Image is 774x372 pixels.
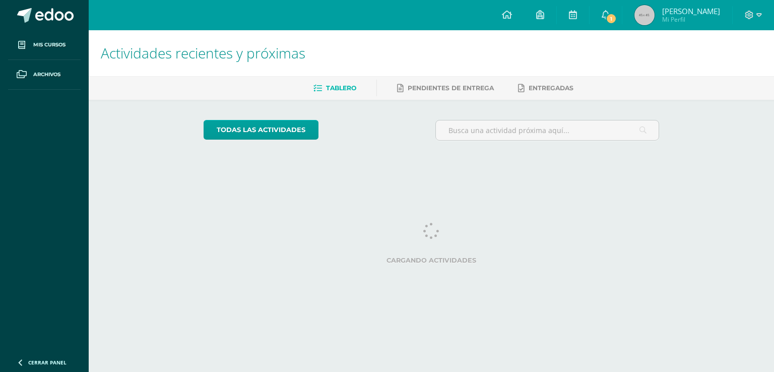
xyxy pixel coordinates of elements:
img: 45x45 [634,5,655,25]
a: Mis cursos [8,30,81,60]
span: Mi Perfil [662,15,720,24]
span: Mis cursos [33,41,66,49]
input: Busca una actividad próxima aquí... [436,120,659,140]
span: Cerrar panel [28,359,67,366]
span: Entregadas [529,84,573,92]
a: Tablero [313,80,356,96]
a: Archivos [8,60,81,90]
label: Cargando actividades [204,257,660,264]
a: Entregadas [518,80,573,96]
span: [PERSON_NAME] [662,6,720,16]
a: todas las Actividades [204,120,318,140]
span: Tablero [326,84,356,92]
span: Archivos [33,71,60,79]
span: Pendientes de entrega [408,84,494,92]
span: 1 [606,13,617,24]
a: Pendientes de entrega [397,80,494,96]
span: Actividades recientes y próximas [101,43,305,63]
